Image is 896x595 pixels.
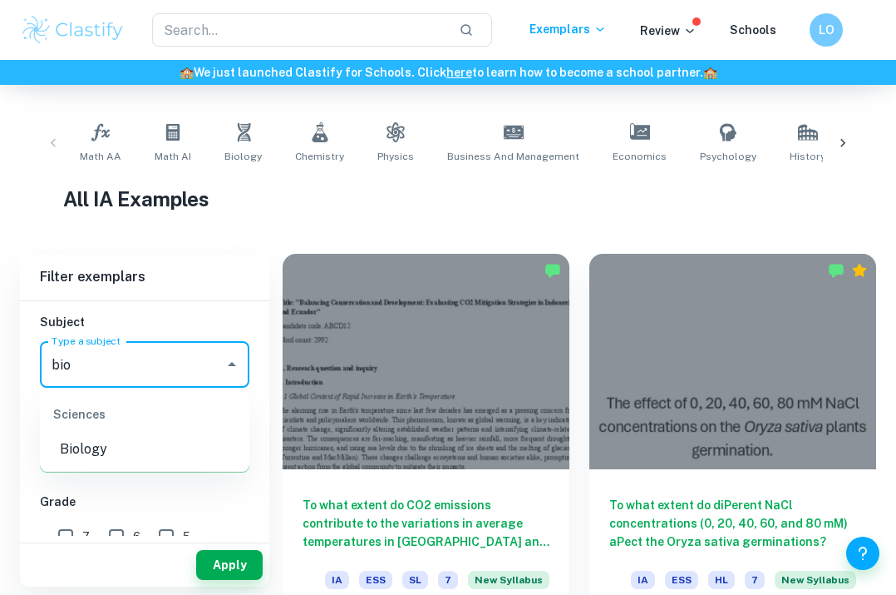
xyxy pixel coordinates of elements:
[40,434,249,464] li: Biology
[745,571,765,589] span: 7
[82,528,90,546] span: 7
[180,66,194,79] span: 🏫
[3,63,893,82] h6: We just launched Clastify for Schools. Click to learn how to become a school partner.
[810,13,843,47] button: LO
[817,21,836,39] h6: LO
[790,149,825,164] span: History
[20,13,126,47] img: Clastify logo
[196,550,263,580] button: Apply
[544,262,561,279] img: Marked
[438,571,458,589] span: 7
[529,20,607,38] p: Exemplars
[359,571,392,589] span: ESS
[325,571,349,589] span: IA
[40,493,249,511] h6: Grade
[63,184,834,214] h1: All IA Examples
[402,571,428,589] span: SL
[377,149,414,164] span: Physics
[52,334,121,348] label: Type a subject
[609,496,856,551] h6: To what extent do diPerent NaCl concentrations (0, 20, 40, 60, and 80 mM) aPect the Oryza sativa ...
[730,23,776,37] a: Schools
[183,528,190,546] span: 5
[665,571,698,589] span: ESS
[40,394,249,434] div: Sciences
[613,149,667,164] span: Economics
[152,13,446,47] input: Search...
[775,571,856,589] span: New Syllabus
[155,149,191,164] span: Math AI
[446,66,472,79] a: here
[80,149,121,164] span: Math AA
[631,571,655,589] span: IA
[20,254,269,300] h6: Filter exemplars
[224,149,262,164] span: Biology
[447,149,579,164] span: Business and Management
[846,537,879,570] button: Help and Feedback
[851,262,868,279] div: Premium
[700,149,756,164] span: Psychology
[468,571,549,589] span: New Syllabus
[303,496,549,551] h6: To what extent do CO2 emissions contribute to the variations in average temperatures in [GEOGRAPH...
[828,262,844,279] img: Marked
[133,528,140,546] span: 6
[708,571,735,589] span: HL
[295,149,344,164] span: Chemistry
[703,66,717,79] span: 🏫
[40,313,249,331] h6: Subject
[640,22,697,40] p: Review
[220,353,244,376] button: Close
